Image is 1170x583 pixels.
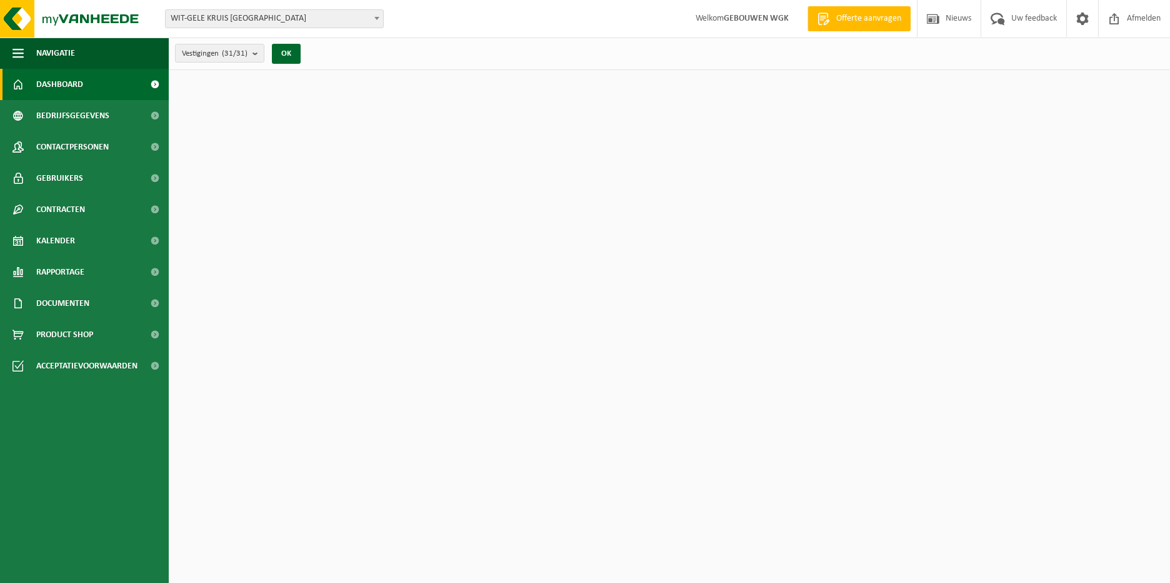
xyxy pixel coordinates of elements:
[36,100,109,131] span: Bedrijfsgegevens
[36,194,85,225] span: Contracten
[36,69,83,100] span: Dashboard
[724,14,789,23] strong: GEBOUWEN WGK
[272,44,301,64] button: OK
[36,131,109,163] span: Contactpersonen
[36,225,75,256] span: Kalender
[175,44,264,63] button: Vestigingen(31/31)
[807,6,911,31] a: Offerte aanvragen
[222,49,247,58] count: (31/31)
[833,13,904,25] span: Offerte aanvragen
[165,9,384,28] span: WIT-GELE KRUIS OOST-VLAANDEREN
[166,10,383,28] span: WIT-GELE KRUIS OOST-VLAANDEREN
[36,256,84,288] span: Rapportage
[36,288,89,319] span: Documenten
[36,163,83,194] span: Gebruikers
[36,350,137,382] span: Acceptatievoorwaarden
[36,38,75,69] span: Navigatie
[36,319,93,350] span: Product Shop
[182,44,247,63] span: Vestigingen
